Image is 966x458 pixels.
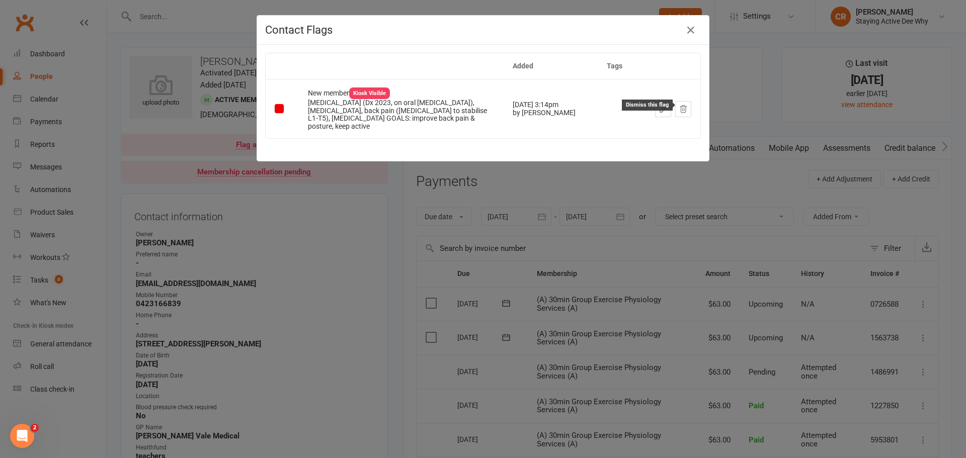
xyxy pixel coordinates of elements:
div: [MEDICAL_DATA] (Dx 2023, on oral [MEDICAL_DATA]), [MEDICAL_DATA], back pain ([MEDICAL_DATA] to st... [308,99,495,130]
span: 2 [31,424,39,432]
th: Added [504,53,598,79]
span: New member [308,89,390,97]
button: Dismiss this flag [675,101,691,117]
iframe: Intercom live chat [10,424,34,448]
button: Close [683,22,699,38]
th: Tags [598,53,637,79]
h4: Contact Flags [265,24,701,36]
div: Kiosk Visible [349,87,390,99]
td: [DATE] 3:14pm by [PERSON_NAME] [504,79,598,138]
div: Dismiss this flag [622,100,673,110]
